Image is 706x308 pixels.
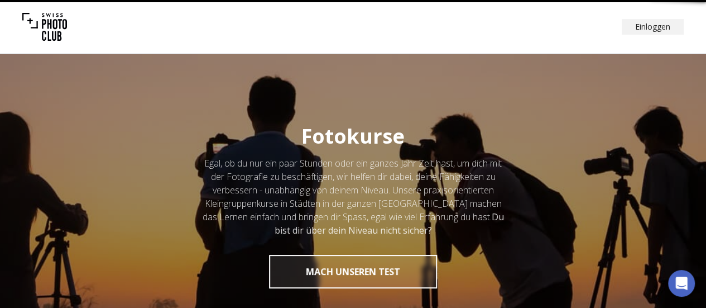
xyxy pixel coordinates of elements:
div: Egal, ob du nur ein paar Stunden oder ein ganzes Jahr Zeit hast, um dich mit der Fotografie zu be... [201,157,505,237]
button: MACH UNSEREN TEST [269,255,437,288]
img: Swiss photo club [22,4,67,49]
button: Einloggen [622,19,684,35]
div: Open Intercom Messenger [668,270,695,297]
span: Fotokurse [301,122,405,150]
